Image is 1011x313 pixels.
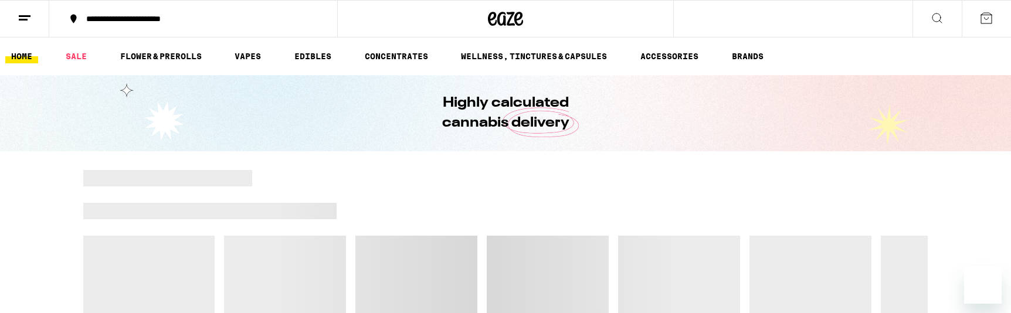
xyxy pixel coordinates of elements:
[964,266,1002,304] iframe: Button to launch messaging window
[114,49,208,63] a: FLOWER & PREROLLS
[359,49,434,63] a: CONCENTRATES
[5,49,38,63] a: HOME
[635,49,704,63] a: ACCESSORIES
[726,49,769,63] a: BRANDS
[60,49,93,63] a: SALE
[409,93,602,133] h1: Highly calculated cannabis delivery
[289,49,337,63] a: EDIBLES
[229,49,267,63] a: VAPES
[455,49,613,63] a: WELLNESS, TINCTURES & CAPSULES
